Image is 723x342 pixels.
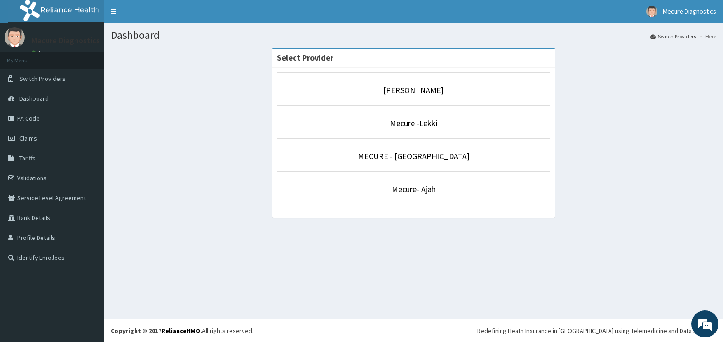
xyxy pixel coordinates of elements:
[383,85,444,95] a: [PERSON_NAME]
[104,319,723,342] footer: All rights reserved.
[650,33,696,40] a: Switch Providers
[19,75,66,83] span: Switch Providers
[19,134,37,142] span: Claims
[392,184,436,194] a: Mecure- Ajah
[32,37,100,45] p: Mecure Diagnostics
[19,94,49,103] span: Dashboard
[19,154,36,162] span: Tariffs
[477,326,716,335] div: Redefining Heath Insurance in [GEOGRAPHIC_DATA] using Telemedicine and Data Science!
[390,118,437,128] a: Mecure -Lekki
[358,151,469,161] a: MECURE - [GEOGRAPHIC_DATA]
[646,6,657,17] img: User Image
[277,52,333,63] strong: Select Provider
[111,29,716,41] h1: Dashboard
[32,49,53,56] a: Online
[663,7,716,15] span: Mecure Diagnostics
[697,33,716,40] li: Here
[161,327,200,335] a: RelianceHMO
[5,27,25,47] img: User Image
[111,327,202,335] strong: Copyright © 2017 .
